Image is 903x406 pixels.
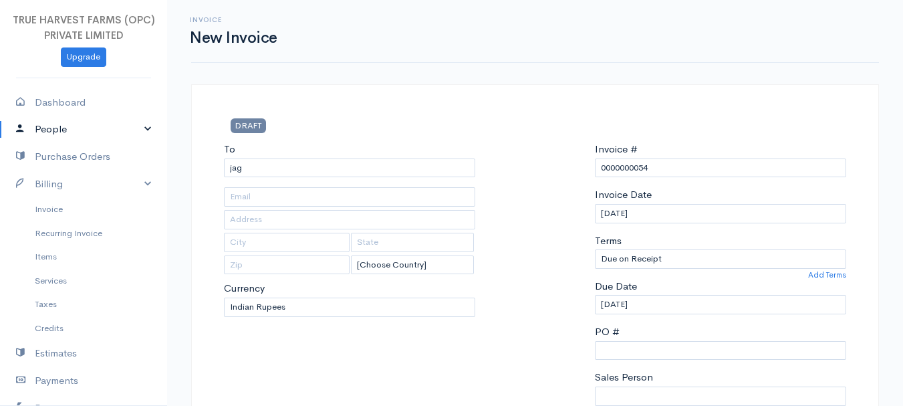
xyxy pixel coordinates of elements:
label: Invoice Date [595,187,652,203]
span: TRUE HARVEST FARMS (OPC) PRIVATE LIMITED [13,13,155,41]
input: Email [224,187,475,207]
label: To [224,142,235,157]
h1: New Invoice [190,29,277,46]
input: State [351,233,474,252]
input: dd-mm-yyyy [595,295,846,314]
label: Invoice # [595,142,638,157]
a: Add Terms [808,269,846,281]
label: Due Date [595,279,637,294]
h6: Invoice [190,16,277,23]
label: Terms [595,233,622,249]
input: Zip [224,256,350,275]
label: PO # [595,324,620,340]
input: dd-mm-yyyy [595,204,846,223]
label: Currency [224,281,265,296]
a: Upgrade [61,47,106,67]
span: DRAFT [231,118,266,132]
input: Address [224,210,475,229]
input: City [224,233,350,252]
input: Client Name [224,159,475,178]
label: Sales Person [595,370,653,385]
